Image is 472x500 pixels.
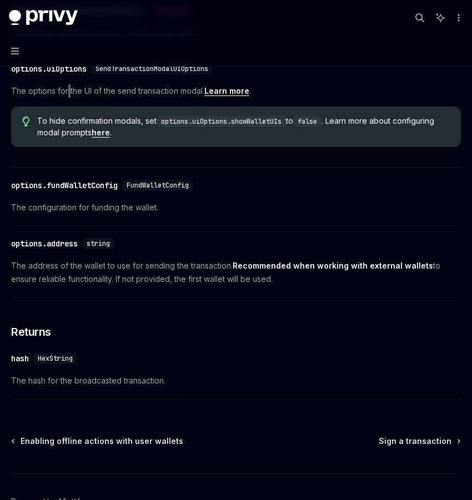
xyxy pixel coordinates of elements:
[379,436,460,447] a: Sign a transaction
[127,181,189,190] span: FundWalletConfig
[452,10,463,26] button: More actions
[92,128,110,138] a: here
[293,116,322,127] code: false
[21,436,183,447] span: Enabling offline actions with user wallets
[11,374,461,387] span: The hash for the broadcasted transaction.
[11,201,461,214] span: The configuration for funding the wallet.
[11,259,461,286] span: The address of the wallet to use for sending the transaction. to ensure reliable functionality. I...
[379,436,451,447] span: Sign a transaction
[11,353,29,364] div: hash
[9,10,78,26] img: dark logo
[11,238,78,249] div: options.address
[38,354,73,363] span: HexString
[22,117,30,127] svg: Tip
[11,324,51,340] span: Returns
[11,84,461,98] span: The options for the UI of the send transaction modal. .
[11,63,87,74] div: options.uiOptions
[233,261,433,270] strong: Recommended when working with external wallets
[157,116,286,127] code: options.uiOptions.showWalletUIs
[96,64,208,73] span: SendTransactionModalUIOptions
[11,180,118,191] div: options.fundWalletConfig
[204,86,249,96] a: Learn more
[87,239,110,248] span: string
[37,115,450,138] span: To hide confirmation modals, set to . Learn more about configuring modal prompts .
[12,436,183,447] a: Enabling offline actions with user wallets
